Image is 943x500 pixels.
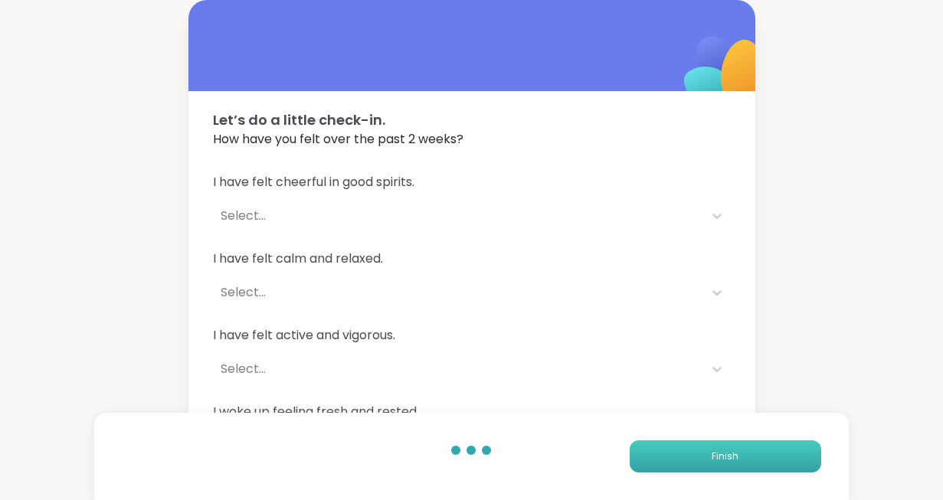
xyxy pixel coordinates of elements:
span: Let’s do a little check-in. [213,109,731,130]
div: Select... [221,207,696,225]
span: I have felt active and vigorous. [213,326,731,345]
div: Select... [221,283,696,302]
span: I have felt cheerful in good spirits. [213,173,731,191]
span: I woke up feeling fresh and rested. [213,403,731,421]
span: I have felt calm and relaxed. [213,250,731,268]
div: Select... [221,360,696,378]
span: How have you felt over the past 2 weeks? [213,130,731,149]
span: Finish [712,449,738,463]
button: Finish [630,440,821,472]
